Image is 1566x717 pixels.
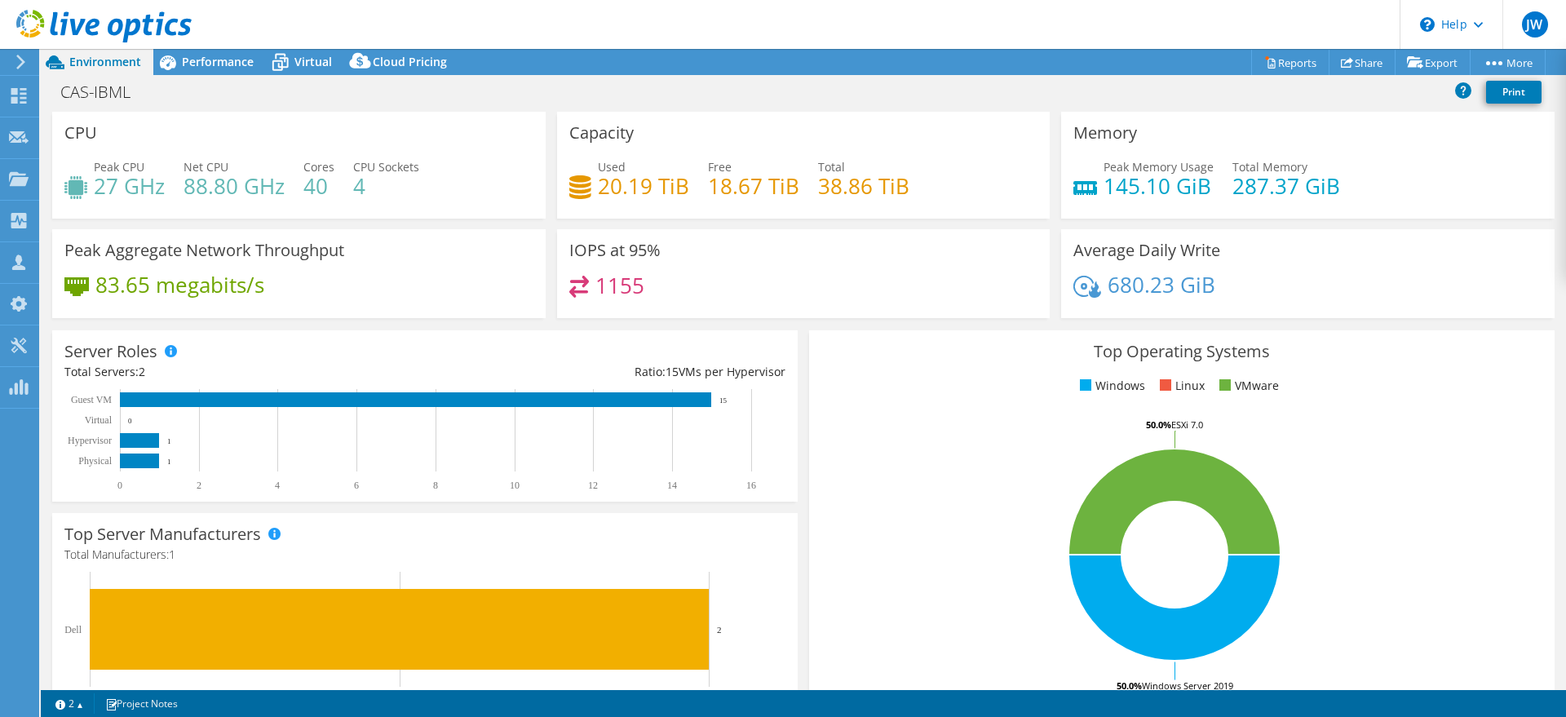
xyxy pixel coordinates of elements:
a: Share [1329,50,1396,75]
text: Hypervisor [68,435,112,446]
h3: Memory [1073,124,1137,142]
text: 0 [117,480,122,491]
h1: CAS-IBML [53,83,156,101]
span: Performance [182,54,254,69]
a: Reports [1251,50,1329,75]
text: 4 [275,480,280,491]
span: Peak Memory Usage [1104,159,1214,175]
h3: Top Operating Systems [821,343,1542,361]
text: 2 [717,625,722,635]
text: 10 [510,480,520,491]
span: Used [598,159,626,175]
h4: 680.23 GiB [1108,276,1215,294]
span: JW [1522,11,1548,38]
li: VMware [1215,377,1279,395]
div: Ratio: VMs per Hypervisor [425,363,785,381]
span: Total Memory [1232,159,1307,175]
h3: CPU [64,124,97,142]
span: Cloud Pricing [373,54,447,69]
span: Free [708,159,732,175]
span: Peak CPU [94,159,144,175]
text: 12 [588,480,598,491]
h4: 20.19 TiB [598,177,689,195]
h4: 38.86 TiB [818,177,909,195]
h4: 88.80 GHz [184,177,285,195]
text: Guest VM [71,394,112,405]
h4: 145.10 GiB [1104,177,1214,195]
text: 1 [167,458,171,466]
text: 2 [197,480,201,491]
text: 14 [667,480,677,491]
text: 8 [433,480,438,491]
svg: \n [1420,17,1435,32]
span: CPU Sockets [353,159,419,175]
a: Project Notes [94,693,189,714]
span: Net CPU [184,159,228,175]
h3: Top Server Manufacturers [64,525,261,543]
h3: Average Daily Write [1073,241,1220,259]
tspan: 50.0% [1117,679,1142,692]
h3: Server Roles [64,343,157,361]
a: Print [1486,81,1542,104]
text: Dell [64,624,82,635]
text: Virtual [85,414,113,426]
a: Export [1395,50,1471,75]
h4: 287.37 GiB [1232,177,1340,195]
li: Windows [1076,377,1145,395]
text: Physical [78,455,112,467]
span: 1 [169,547,175,562]
h4: 1155 [595,277,644,294]
div: Total Servers: [64,363,425,381]
text: 0 [128,417,132,425]
tspan: Windows Server 2019 [1142,679,1233,692]
span: Cores [303,159,334,175]
span: Total [818,159,845,175]
text: 16 [746,480,756,491]
h3: Peak Aggregate Network Throughput [64,241,344,259]
text: 1 [167,437,171,445]
h4: 18.67 TiB [708,177,799,195]
tspan: 50.0% [1146,418,1171,431]
a: More [1470,50,1546,75]
span: 15 [666,364,679,379]
text: 15 [719,396,728,405]
h4: 27 GHz [94,177,165,195]
span: Environment [69,54,141,69]
span: Virtual [294,54,332,69]
h3: Capacity [569,124,634,142]
span: 2 [139,364,145,379]
h3: IOPS at 95% [569,241,661,259]
h4: Total Manufacturers: [64,546,785,564]
h4: 4 [353,177,419,195]
a: 2 [44,693,95,714]
tspan: ESXi 7.0 [1171,418,1203,431]
h4: 83.65 megabits/s [95,276,264,294]
text: 6 [354,480,359,491]
li: Linux [1156,377,1205,395]
h4: 40 [303,177,334,195]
